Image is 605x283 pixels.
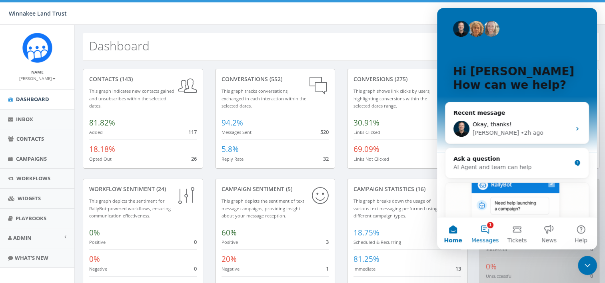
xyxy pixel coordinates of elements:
[89,266,107,272] small: Negative
[89,198,171,219] small: This graph depicts the sentiment for RallyBot-powered workflows, ensuring communication effective...
[353,239,401,245] small: Scheduled & Recurring
[7,229,25,235] span: Home
[353,129,380,135] small: Links Clicked
[455,265,461,272] span: 13
[353,144,379,154] span: 69.09%
[222,118,243,128] span: 94.2%
[89,129,103,135] small: Added
[64,209,96,241] button: Tickets
[353,88,431,109] small: This graph shows link clicks by users, highlighting conversions within the selected dates range.
[222,156,244,162] small: Reply Rate
[16,116,33,123] span: Inbox
[19,74,56,82] a: [PERSON_NAME]
[222,239,238,245] small: Positive
[16,96,49,103] span: Dashboard
[353,198,437,219] small: This graph breaks down the usage of various text messaging performed using different campaign types.
[34,229,62,235] span: Messages
[222,266,240,272] small: Negative
[89,118,115,128] span: 81.82%
[128,209,160,241] button: Help
[353,254,379,264] span: 81.25%
[393,75,407,83] span: (275)
[437,8,597,249] iframe: Intercom live chat
[89,88,174,109] small: This graph indicates new contacts gained and unsubscribes within the selected dates.
[222,88,306,109] small: This graph tracks conversations, exchanged in each interaction within the selected dates.
[8,174,152,276] div: RallyBot + Playbooks Now Live! 🚀
[486,261,497,272] span: 0%
[194,265,197,272] span: 0
[16,175,50,182] span: Workflows
[138,229,150,235] span: Help
[13,234,32,241] span: Admin
[18,195,41,202] span: Widgets
[222,254,237,264] span: 20%
[222,144,239,154] span: 5.8%
[590,272,593,279] span: 0
[353,266,375,272] small: Immediate
[578,256,597,275] iframe: Intercom live chat
[414,185,425,193] span: (16)
[268,75,282,83] span: (552)
[22,33,52,63] img: Rally_Corp_Icon.png
[89,75,197,83] div: contacts
[16,155,47,162] span: Campaigns
[353,156,389,162] small: Links Not Clicked
[222,129,252,135] small: Messages Sent
[89,185,197,193] div: Workflow Sentiment
[155,185,166,193] span: (24)
[326,238,329,245] span: 3
[89,39,150,52] h2: Dashboard
[32,209,64,241] button: Messages
[326,265,329,272] span: 1
[353,227,379,238] span: 18.75%
[353,118,379,128] span: 30.91%
[188,128,197,136] span: 117
[284,185,292,193] span: (5)
[89,239,106,245] small: Positive
[31,69,44,75] small: Name
[353,75,461,83] div: conversions
[191,155,197,162] span: 26
[16,215,46,222] span: Playbooks
[89,254,100,264] span: 0%
[15,254,48,261] span: What's New
[89,156,112,162] small: Opted Out
[323,155,329,162] span: 32
[118,75,133,83] span: (143)
[222,227,237,238] span: 60%
[222,198,304,219] small: This graph depicts the sentiment of text message campaigns, providing insight about your message ...
[104,229,120,235] span: News
[353,185,461,193] div: Campaign Statistics
[16,135,44,142] span: Contacts
[70,229,90,235] span: Tickets
[222,185,329,193] div: Campaign Sentiment
[486,273,513,279] small: Unsuccessful
[89,227,100,238] span: 0%
[19,76,56,81] small: [PERSON_NAME]
[89,144,115,154] span: 18.18%
[9,10,67,17] span: Winnakee Land Trust
[194,238,197,245] span: 0
[320,128,329,136] span: 520
[222,75,329,83] div: conversations
[96,209,128,241] button: News
[8,175,152,231] img: RallyBot + Playbooks Now Live! 🚀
